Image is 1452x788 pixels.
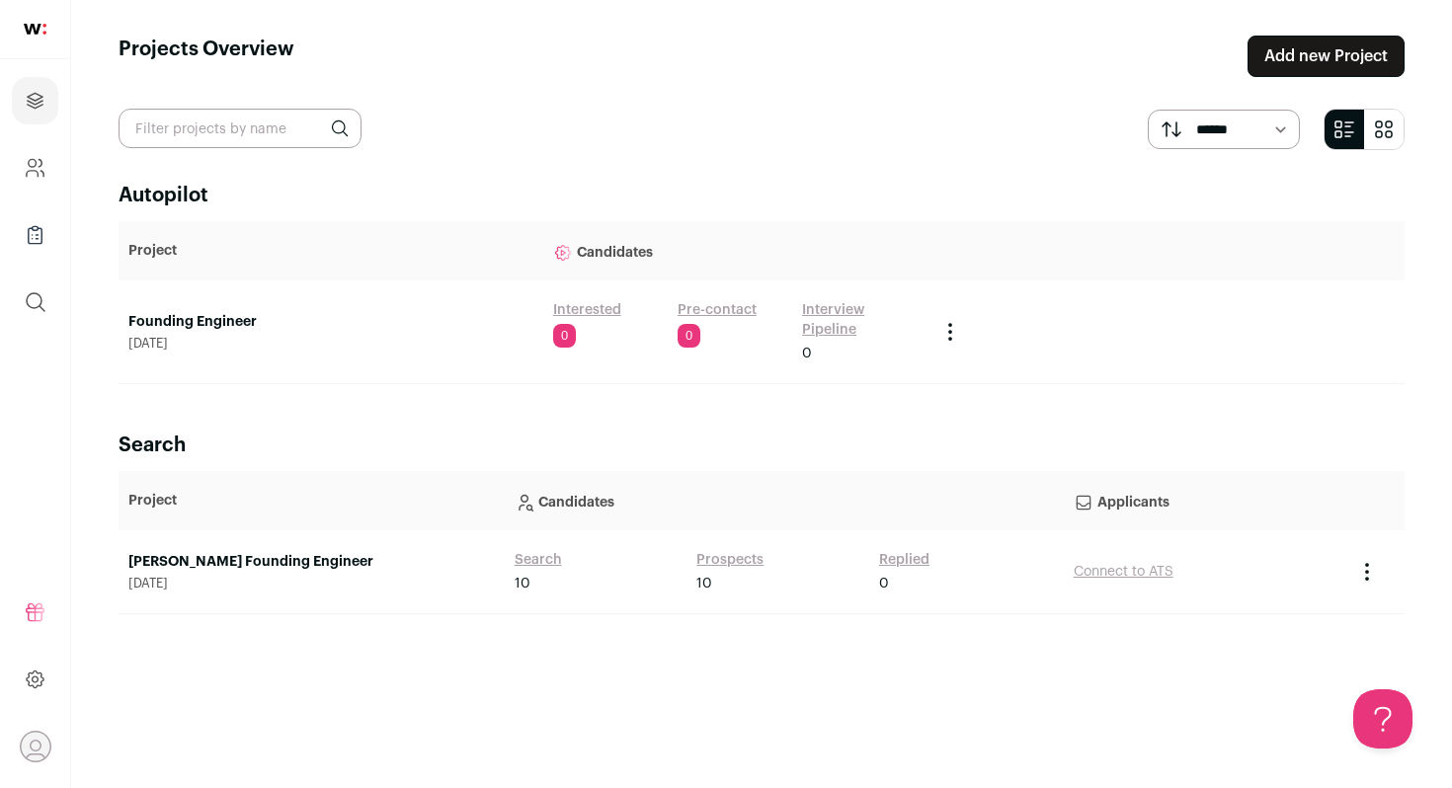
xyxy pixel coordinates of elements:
a: Connect to ATS [1074,565,1173,579]
a: Company and ATS Settings [12,144,58,192]
span: 10 [515,574,530,593]
h2: Search [119,432,1405,459]
p: Project [128,241,533,261]
button: Project Actions [1355,560,1379,584]
p: Candidates [515,481,1054,520]
a: Add new Project [1248,36,1405,77]
h2: Autopilot [119,182,1405,209]
p: Candidates [553,231,920,271]
span: [DATE] [128,336,533,352]
input: Filter projects by name [119,109,362,148]
a: Projects [12,77,58,124]
span: 10 [696,574,712,593]
img: wellfound-shorthand-0d5821cbd27db2630d0214b213865d53afaa358527fdda9d0ea32b1df1b89c2c.svg [24,24,46,35]
a: Replied [879,550,929,570]
span: 0 [553,324,576,348]
button: Project Actions [938,320,962,344]
span: 0 [678,324,700,348]
button: Open dropdown [20,731,51,762]
h1: Projects Overview [119,36,294,77]
a: Prospects [696,550,764,570]
p: Project [128,491,495,511]
a: [PERSON_NAME] Founding Engineer [128,552,495,572]
a: Founding Engineer [128,312,533,332]
span: 0 [879,574,889,593]
p: Applicants [1074,481,1335,520]
a: Interview Pipeline [802,300,919,340]
a: Company Lists [12,211,58,259]
span: 0 [802,344,812,363]
a: Search [515,550,562,570]
iframe: Help Scout Beacon - Open [1353,689,1412,749]
a: Pre-contact [678,300,757,320]
a: Interested [553,300,621,320]
span: [DATE] [128,576,495,591]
